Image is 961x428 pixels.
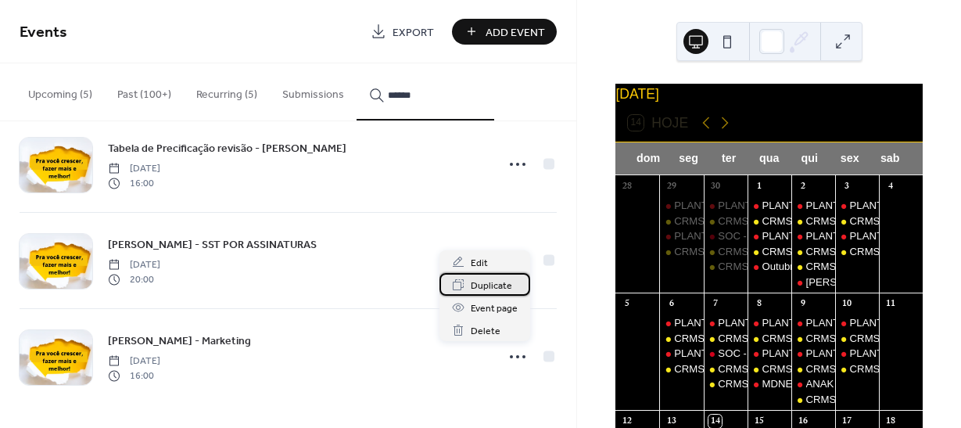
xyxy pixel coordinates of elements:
[762,229,847,243] div: PLANTÃO suporte
[704,199,748,213] div: PLANTÃO suporte
[850,347,935,361] div: PLANTÃO suporte
[704,316,748,330] div: PLANTÃO suporte
[615,84,923,104] div: [DATE]
[393,24,434,41] span: Export
[762,347,847,361] div: PLANTÃO suporte
[704,362,748,376] div: CRMSST - Gestão e controle de propostas
[762,332,888,346] div: CRMSST - PLANTÃO CRM
[762,245,888,259] div: CRMSST - PLANTÃO CRM
[708,297,722,311] div: 7
[748,347,791,361] div: PLANTÃO suporte
[791,214,835,228] div: CRMSST - PLANTÃO CRM
[870,142,910,174] div: sab
[674,347,759,361] div: PLANTÃO suporte
[471,300,518,317] span: Event page
[659,347,703,361] div: PLANTÃO suporte
[791,229,835,243] div: PLANTÃO suporte
[704,245,748,259] div: CRMSST - INSERINDO VALORES NA PROPOSTA
[108,333,251,350] span: [PERSON_NAME] - Marketing
[659,362,703,376] div: CRMSST - PLANTÃO CRM
[486,24,545,41] span: Add Event
[718,214,844,228] div: CRMSST - PLANTÃO CRM
[628,142,669,174] div: dom
[850,199,935,213] div: PLANTÃO suporte
[718,332,844,346] div: CRMSST - PLANTÃO CRM
[184,63,270,119] button: Recurring (5)
[718,347,839,361] div: SOC - Questionário Digital
[748,245,791,259] div: CRMSST - PLANTÃO CRM
[791,316,835,330] div: PLANTÃO suporte
[806,260,933,274] div: CRMSST - PLANTÃO CRM
[108,237,317,254] span: [PERSON_NAME] - SST POR ASSINATURAS
[840,297,853,311] div: 10
[840,180,853,193] div: 3
[659,332,703,346] div: CRMSST - PLANTÃO CRM
[791,275,835,290] div: Sergio Miranda - Marketing
[789,142,830,174] div: qui
[752,297,766,311] div: 8
[748,332,791,346] div: CRMSST - PLANTÃO CRM
[669,142,709,174] div: seg
[718,245,955,259] div: CRMSST - INSERINDO VALORES NA PROPOSTA
[704,214,748,228] div: CRMSST - PLANTÃO CRM
[452,19,557,45] button: Add Event
[659,229,703,243] div: PLANTÃO suporte
[708,415,722,428] div: 14
[791,245,835,259] div: CRMSST - Modelos de propostas
[748,214,791,228] div: CRMSST - PLANTÃO CRM
[665,180,678,193] div: 29
[796,180,809,193] div: 2
[621,415,634,428] div: 12
[105,63,184,119] button: Past (100+)
[806,332,933,346] div: CRMSST - PLANTÃO CRM
[806,275,945,290] div: [PERSON_NAME] - Marketing
[884,180,897,193] div: 4
[108,176,160,190] span: 16:00
[704,260,748,274] div: CRMSST - PLANTÃO CRM
[704,229,748,243] div: SOC - BIOMETRIA FACIAL
[708,142,749,174] div: ter
[748,199,791,213] div: PLANTÃO suporte
[806,245,960,259] div: CRMSST - Modelos de propostas
[830,142,870,174] div: sex
[270,63,357,119] button: Submissions
[748,316,791,330] div: PLANTÃO suporte
[850,316,935,330] div: PLANTÃO suporte
[791,362,835,376] div: CRMSST - Negócios e linha do tempo
[884,415,897,428] div: 18
[796,415,809,428] div: 16
[674,332,801,346] div: CRMSST - PLANTÃO CRM
[791,347,835,361] div: PLANTÃO suporte
[806,199,891,213] div: PLANTÃO suporte
[835,229,879,243] div: PLANTÃO suporte
[791,260,835,274] div: CRMSST - PLANTÃO CRM
[659,199,703,213] div: PLANTÃO suporte
[674,199,759,213] div: PLANTÃO suporte
[752,415,766,428] div: 15
[471,278,512,294] span: Duplicate
[704,332,748,346] div: CRMSST - PLANTÃO CRM
[471,323,500,340] span: Delete
[748,377,791,391] div: MDNET - SISTEMA FINANCEIRO apresentação
[108,236,317,254] a: [PERSON_NAME] - SST POR ASSINATURAS
[806,229,891,243] div: PLANTÃO suporte
[718,377,844,391] div: CRMSST - PLANTÃO CRM
[108,258,160,272] span: [DATE]
[806,377,927,391] div: ANAK Club - treinamentos
[108,272,160,286] span: 20:00
[20,17,67,48] span: Events
[884,297,897,311] div: 11
[752,180,766,193] div: 1
[718,229,844,243] div: SOC - BIOMETRIA FACIAL
[748,260,791,274] div: Outubro ROSA - O impacto emocional na Saúde da Mulher!
[674,245,801,259] div: CRMSST - PLANTÃO CRM
[835,347,879,361] div: PLANTÃO suporte
[835,245,879,259] div: CRMSST - PLANTÃO CRM
[621,180,634,193] div: 28
[718,362,914,376] div: CRMSST - Gestão e controle de propostas
[659,214,703,228] div: CRMSST - PLANTÃO CRM
[749,142,790,174] div: qua
[835,332,879,346] div: CRMSST - PLANTÃO CRM
[108,354,160,369] span: [DATE]
[16,63,105,119] button: Upcoming (5)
